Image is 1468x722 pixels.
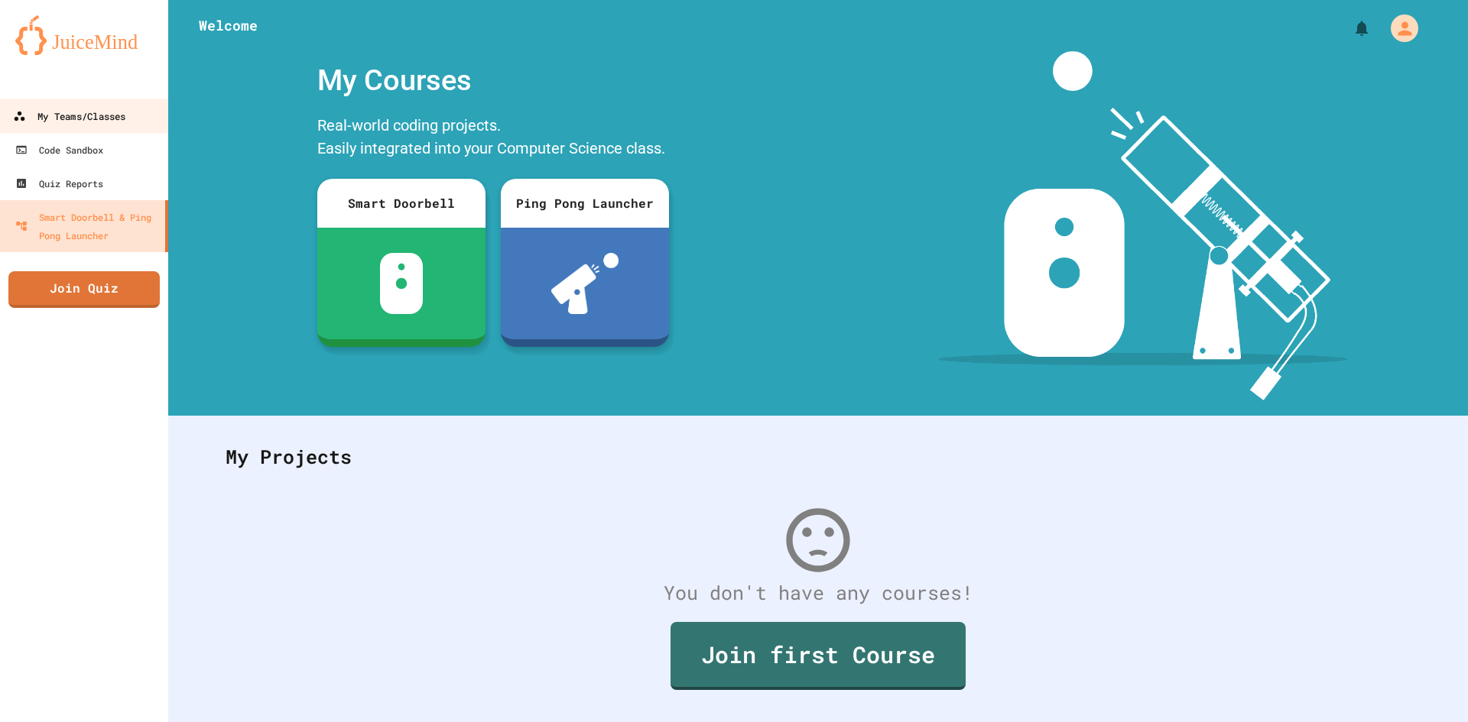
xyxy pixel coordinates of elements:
div: My Projects [210,427,1426,487]
div: My Courses [310,51,677,110]
div: Smart Doorbell [317,179,486,228]
img: logo-orange.svg [15,15,153,55]
div: My Teams/Classes [13,107,125,126]
div: Ping Pong Launcher [501,179,669,228]
div: Smart Doorbell & Ping Pong Launcher [15,208,159,244]
div: Real-world coding projects. Easily integrated into your Computer Science class. [310,110,677,167]
div: You don't have any courses! [210,578,1426,607]
a: Join first Course [671,622,966,690]
div: Quiz Reports [15,174,103,193]
div: My Notifications [1324,15,1375,41]
div: My Account [1375,11,1422,46]
img: ppl-with-ball.png [551,253,619,314]
a: Join Quiz [8,271,160,308]
div: Code Sandbox [15,141,103,159]
img: banner-image-my-projects.png [938,51,1348,400]
img: sdb-white.svg [380,253,424,314]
